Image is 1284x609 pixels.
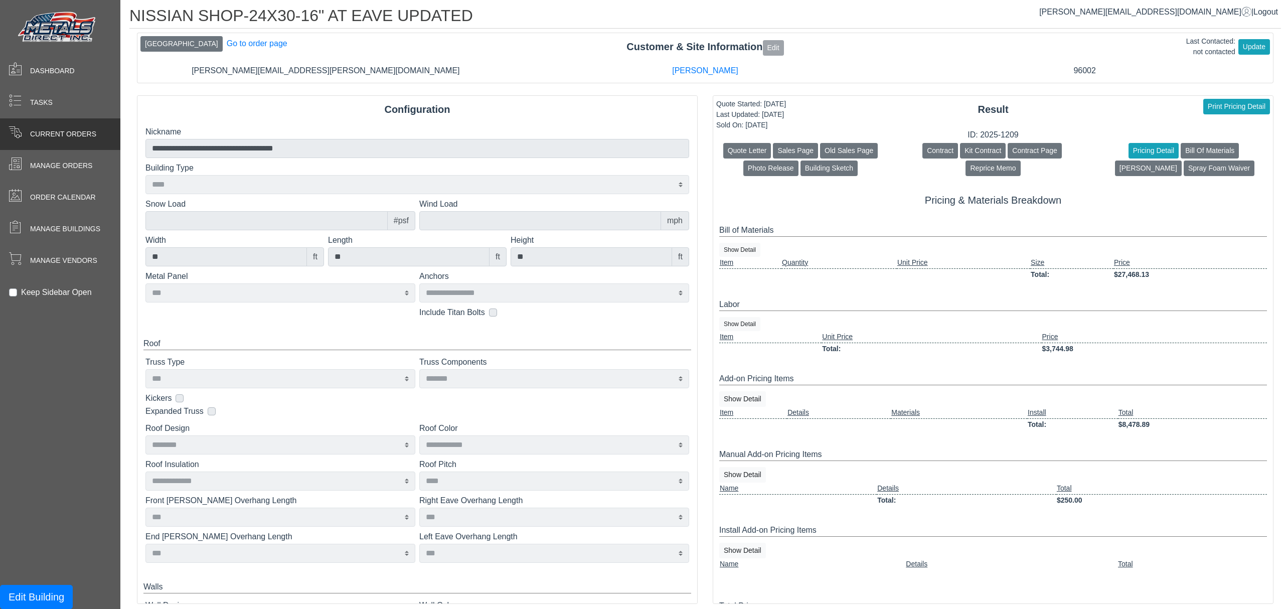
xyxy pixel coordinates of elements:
[723,143,771,159] button: Quote Letter
[419,270,689,282] label: Anchors
[306,247,324,266] div: ft
[713,129,1273,141] div: ID: 2025-1209
[137,102,697,117] div: Configuration
[129,6,1281,29] h1: NISSIAN SHOP-24X30-16" AT EAVE UPDATED
[719,224,1267,237] div: Bill of Materials
[419,531,689,543] label: Left Eave Overhang Length
[719,257,781,269] td: Item
[30,192,96,203] span: Order Calendar
[145,459,415,471] label: Roof Insulation
[1181,143,1239,159] button: Bill Of Materials
[30,66,75,76] span: Dashboard
[1238,39,1270,55] button: Update
[1042,331,1267,343] td: Price
[822,331,1041,343] td: Unit Price
[145,422,415,434] label: Roof Design
[387,211,415,230] div: #psf
[145,531,415,543] label: End [PERSON_NAME] Overhang Length
[136,65,516,77] div: [PERSON_NAME][EMAIL_ADDRESS][PERSON_NAME][DOMAIN_NAME]
[328,234,507,246] label: Length
[960,143,1006,159] button: Kit Contract
[1203,99,1270,114] button: Print Pricing Detail
[719,391,766,407] button: Show Detail
[719,483,877,495] td: Name
[30,224,100,234] span: Manage Buildings
[1113,257,1267,269] td: Price
[145,234,324,246] label: Width
[822,343,1041,355] td: Total:
[419,307,485,319] label: Include Titan Bolts
[719,407,787,419] td: Item
[763,40,784,56] button: Edit
[30,161,92,171] span: Manage Orders
[145,356,415,368] label: Truss Type
[419,495,689,507] label: Right Eave Overhang Length
[1115,161,1182,176] button: [PERSON_NAME]
[719,194,1267,206] h5: Pricing & Materials Breakdown
[30,97,53,108] span: Tasks
[419,459,689,471] label: Roof Pitch
[716,120,786,130] div: Sold On: [DATE]
[1039,8,1251,16] a: [PERSON_NAME][EMAIL_ADDRESS][DOMAIN_NAME]
[716,99,786,109] div: Quote Started: [DATE]
[145,162,689,174] label: Building Type
[1118,407,1267,419] td: Total
[15,9,100,46] img: Metals Direct Inc Logo
[1118,418,1267,430] td: $8,478.89
[719,524,1267,537] div: Install Add-on Pricing Items
[489,247,507,266] div: ft
[781,257,897,269] td: Quantity
[1129,143,1179,159] button: Pricing Detail
[719,543,766,558] button: Show Detail
[895,65,1274,77] div: 96002
[1253,8,1278,16] span: Logout
[140,36,223,52] button: [GEOGRAPHIC_DATA]
[719,331,822,343] td: Item
[145,405,204,417] label: Expanded Truss
[716,109,786,120] div: Last Updated: [DATE]
[719,298,1267,311] div: Labor
[877,494,1056,506] td: Total:
[143,338,691,350] div: Roof
[1056,483,1267,495] td: Total
[672,247,689,266] div: ft
[966,161,1020,176] button: Reprice Memo
[1042,343,1267,355] td: $3,744.98
[145,270,415,282] label: Metal Panel
[1039,6,1278,18] div: |
[419,422,689,434] label: Roof Color
[905,558,1117,570] td: Details
[21,286,92,298] label: Keep Sidebar Open
[1056,494,1267,506] td: $250.00
[713,102,1273,117] div: Result
[419,198,689,210] label: Wind Load
[743,161,798,176] button: Photo Release
[719,317,760,331] button: Show Detail
[773,143,818,159] button: Sales Page
[1113,268,1267,280] td: $27,468.13
[30,129,96,139] span: Current Orders
[1027,418,1118,430] td: Total:
[661,211,689,230] div: mph
[897,257,1030,269] td: Unit Price
[800,161,858,176] button: Building Sketch
[145,198,415,210] label: Snow Load
[137,39,1273,55] div: Customer & Site Information
[145,495,415,507] label: Front [PERSON_NAME] Overhang Length
[719,558,905,570] td: Name
[1186,36,1235,57] div: Last Contacted: not contacted
[1027,407,1118,419] td: Install
[719,467,766,483] button: Show Detail
[419,356,689,368] label: Truss Components
[719,373,1267,385] div: Add-on Pricing Items
[145,126,689,138] label: Nickname
[145,392,172,404] label: Kickers
[877,483,1056,495] td: Details
[1008,143,1062,159] button: Contract Page
[719,448,1267,461] div: Manual Add-on Pricing Items
[143,581,691,593] div: Walls
[227,39,287,48] a: Go to order page
[719,243,760,257] button: Show Detail
[672,66,738,75] a: [PERSON_NAME]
